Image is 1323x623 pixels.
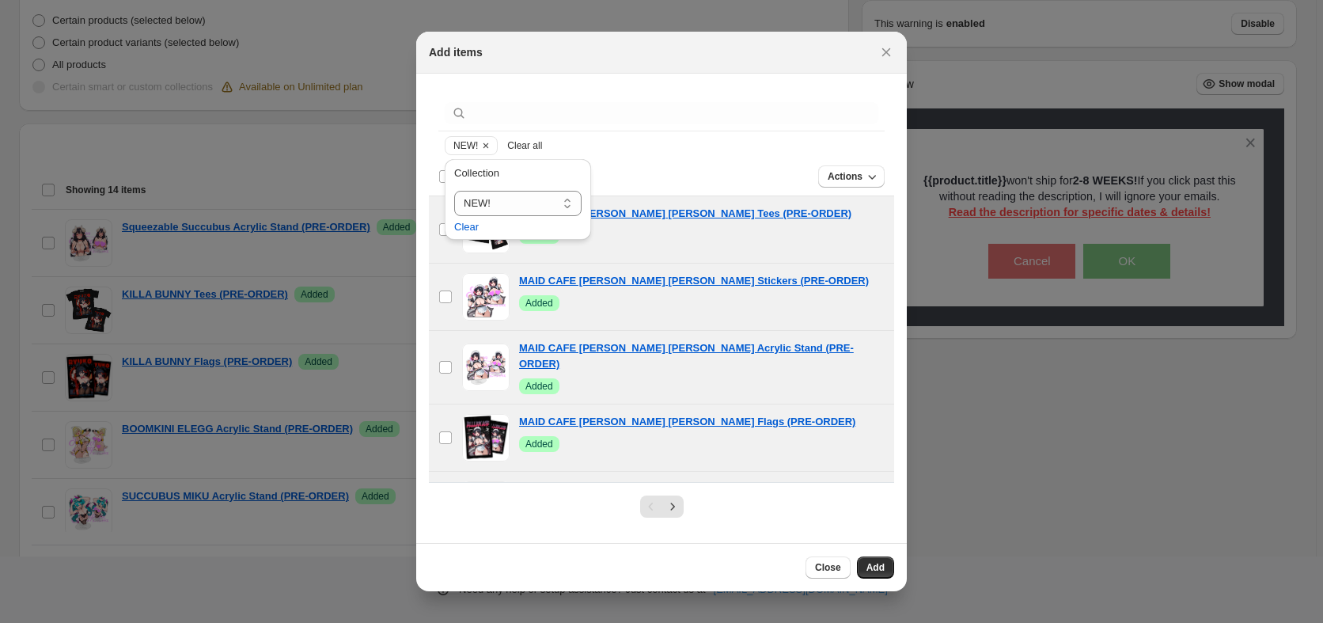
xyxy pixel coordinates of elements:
a: MAID CAFE [PERSON_NAME] [PERSON_NAME] Stickers (PRE-ORDER) [519,273,869,289]
img: MAID CAFE ELLEN JOE Stickers (PRE-ORDER) [462,273,510,321]
nav: Pagination [640,496,684,518]
button: Next [661,496,684,518]
button: Clear [478,137,494,154]
button: Close [806,557,851,579]
span: Added [525,297,553,310]
button: Clear all [501,136,548,155]
span: Add [866,561,885,574]
span: Close [815,561,841,574]
img: MAID CAFE ELLEN JOE Flags (PRE-ORDER) [462,414,510,462]
a: MAID CAFE [PERSON_NAME] [PERSON_NAME] Tees (PRE-ORDER) [519,206,851,222]
span: Actions [828,170,862,183]
img: CHOMP [462,481,510,529]
a: MAID CAFE [PERSON_NAME] [PERSON_NAME] Acrylic Stand (PRE-ORDER) [519,340,885,372]
span: Added [525,380,553,393]
button: Add [857,557,894,579]
span: Clear all [507,139,542,152]
a: MAID CAFE [PERSON_NAME] [PERSON_NAME] Flags (PRE-ORDER) [519,414,855,430]
a: CHOMP [519,481,557,497]
span: NEW! [453,139,478,152]
h2: Add items [429,44,483,60]
button: Clear [454,219,479,235]
span: Collection [454,167,499,179]
button: Actions [818,165,885,188]
span: Added [525,438,553,450]
button: Close [875,41,897,63]
img: MAID CAFE ELLEN JOE Acrylic Stand (PRE-ORDER) [462,344,510,391]
button: NEW! [445,137,478,154]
